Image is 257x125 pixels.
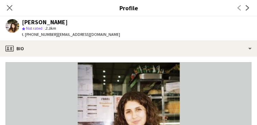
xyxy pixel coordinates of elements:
span: 2.3km [44,26,57,31]
div: [PERSON_NAME] [22,19,68,25]
span: Not rated [26,26,42,31]
span: t. [PHONE_NUMBER] [22,32,57,37]
span: | [EMAIL_ADDRESS][DOMAIN_NAME] [57,32,120,37]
